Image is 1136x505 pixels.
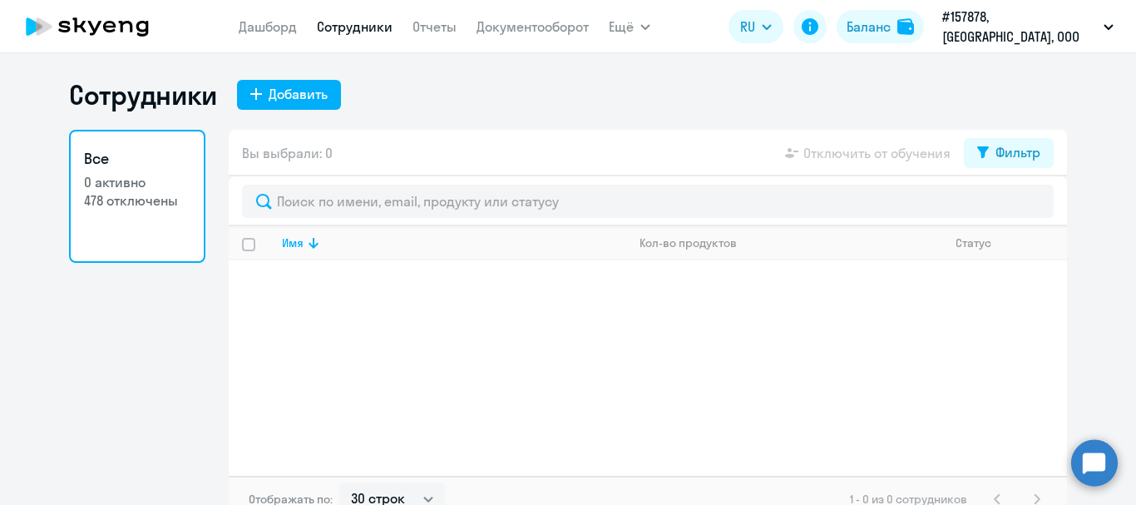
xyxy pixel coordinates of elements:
a: Все0 активно478 отключены [69,130,205,263]
span: Вы выбрали: 0 [242,143,333,163]
p: #157878, [GEOGRAPHIC_DATA], ООО [942,7,1097,47]
div: Фильтр [995,142,1040,162]
h3: Все [84,148,190,170]
button: #157878, [GEOGRAPHIC_DATA], ООО [934,7,1122,47]
button: Фильтр [964,138,1054,168]
button: Добавить [237,80,341,110]
button: Балансbalance [837,10,924,43]
p: 478 отключены [84,191,190,210]
h1: Сотрудники [69,78,217,111]
div: Статус [956,235,1066,250]
div: Имя [282,235,304,250]
img: balance [897,18,914,35]
input: Поиск по имени, email, продукту или статусу [242,185,1054,218]
div: Имя [282,235,625,250]
span: RU [740,17,755,37]
p: 0 активно [84,173,190,191]
span: Ещё [609,17,634,37]
div: Статус [956,235,991,250]
div: Кол-во продуктов [640,235,737,250]
button: Ещё [609,10,650,43]
a: Дашборд [239,18,297,35]
div: Баланс [847,17,891,37]
div: Кол-во продуктов [640,235,941,250]
button: RU [729,10,783,43]
div: Добавить [269,84,328,104]
a: Отчеты [412,18,457,35]
a: Документооборот [477,18,589,35]
a: Сотрудники [317,18,393,35]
